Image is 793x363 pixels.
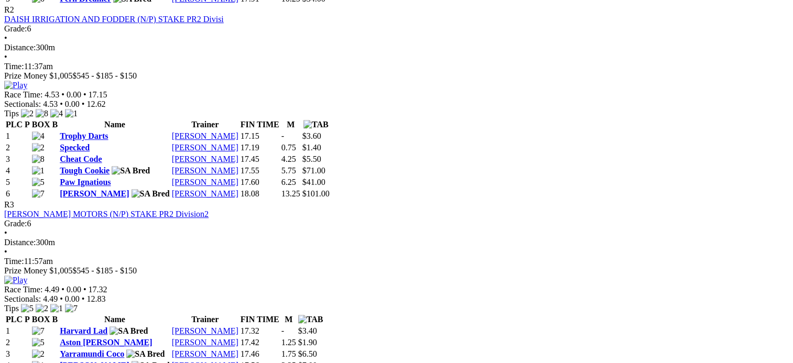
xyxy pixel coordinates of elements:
[60,155,102,163] a: Cheat Code
[45,90,59,99] span: 4.53
[302,178,325,186] span: $41.00
[60,349,124,358] a: Yarramundi Coco
[4,238,36,247] span: Distance:
[32,143,45,152] img: 2
[65,109,78,118] img: 1
[4,24,789,34] div: 6
[298,315,323,324] img: TAB
[4,257,24,266] span: Time:
[32,131,45,141] img: 4
[171,119,239,130] th: Trainer
[6,120,23,129] span: PLC
[50,109,63,118] img: 4
[4,285,42,294] span: Race Time:
[240,349,280,359] td: 17.46
[60,100,63,108] span: •
[281,314,297,325] th: M
[4,24,27,33] span: Grade:
[21,109,34,118] img: 2
[240,154,280,164] td: 17.45
[36,304,48,313] img: 2
[240,337,280,348] td: 17.42
[32,315,50,324] span: BOX
[65,304,78,313] img: 7
[4,276,27,285] img: Play
[240,131,280,141] td: 17.15
[4,266,789,276] div: Prize Money $1,005
[72,266,137,275] span: $545 - $185 - $150
[60,326,107,335] a: Harvard Lad
[5,142,30,153] td: 2
[25,315,30,324] span: P
[4,62,789,71] div: 11:37am
[32,178,45,187] img: 5
[240,166,280,176] td: 17.55
[302,131,321,140] span: $3.60
[4,52,7,61] span: •
[281,338,296,347] text: 1.25
[60,166,110,175] a: Tough Cookie
[126,349,165,359] img: SA Bred
[4,109,19,118] span: Tips
[240,119,280,130] th: FIN TIME
[6,315,23,324] span: PLC
[86,100,105,108] span: 12.62
[281,143,296,152] text: 0.75
[4,219,789,228] div: 6
[172,178,238,186] a: [PERSON_NAME]
[60,131,108,140] a: Trophy Darts
[281,155,296,163] text: 4.25
[32,155,45,164] img: 8
[298,349,317,358] span: $6.50
[172,166,238,175] a: [PERSON_NAME]
[172,189,238,198] a: [PERSON_NAME]
[60,338,152,347] a: Aston [PERSON_NAME]
[171,314,239,325] th: Trainer
[67,285,81,294] span: 0.00
[43,100,58,108] span: 4.53
[60,189,129,198] a: [PERSON_NAME]
[298,338,317,347] span: $1.90
[60,178,111,186] a: Paw Ignatious
[4,210,209,218] a: [PERSON_NAME] MOTORS (N/P) STAKE PR2 Division2
[59,119,170,130] th: Name
[281,189,300,198] text: 13.25
[21,304,34,313] img: 5
[5,166,30,176] td: 4
[83,285,86,294] span: •
[32,338,45,347] img: 5
[59,314,170,325] th: Name
[61,90,64,99] span: •
[4,34,7,42] span: •
[5,349,30,359] td: 3
[65,294,80,303] span: 0.00
[25,120,30,129] span: P
[4,219,27,228] span: Grade:
[61,285,64,294] span: •
[110,326,148,336] img: SA Bred
[172,131,238,140] a: [PERSON_NAME]
[4,43,36,52] span: Distance:
[281,178,296,186] text: 6.25
[281,119,301,130] th: M
[303,120,329,129] img: TAB
[43,294,58,303] span: 4.49
[4,15,224,24] a: DAISH IRRIGATION AND FODDER (N/P) STAKE PR2 Divisi
[112,166,150,175] img: SA Bred
[32,166,45,175] img: 1
[60,294,63,303] span: •
[32,120,50,129] span: BOX
[4,62,24,71] span: Time:
[4,90,42,99] span: Race Time:
[82,100,85,108] span: •
[132,189,170,199] img: SA Bred
[4,81,27,90] img: Play
[4,294,41,303] span: Sectionals:
[4,257,789,266] div: 11:57am
[32,326,45,336] img: 7
[60,143,90,152] a: Specked
[240,142,280,153] td: 17.19
[240,189,280,199] td: 18.08
[172,338,238,347] a: [PERSON_NAME]
[281,166,296,175] text: 5.75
